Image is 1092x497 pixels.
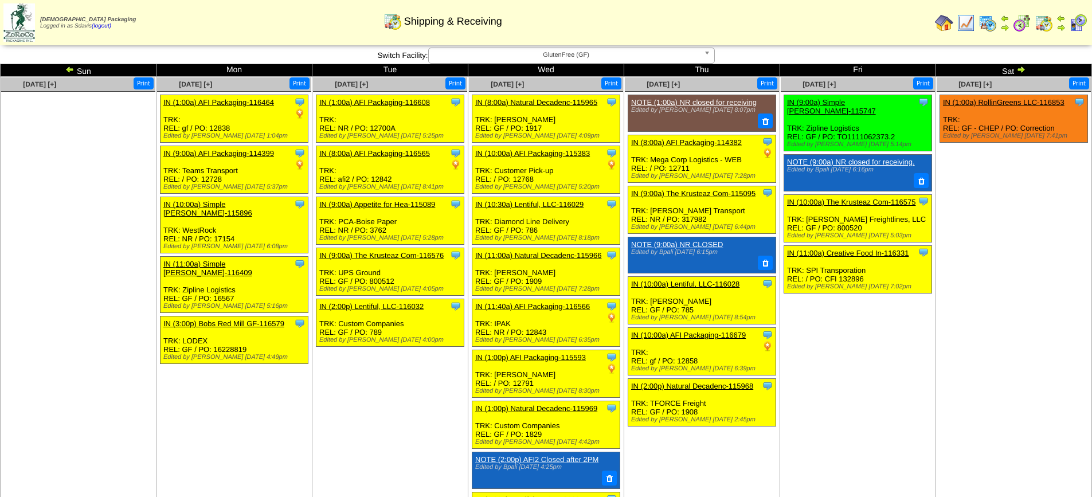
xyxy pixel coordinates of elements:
a: IN (10:00a) AFI Packaging-115383 [475,149,590,158]
div: Edited by Bpali [DATE] 4:25pm [475,464,614,471]
div: TRK: UPS Ground REL: GF / PO: 800512 [316,248,464,296]
img: PO [294,108,306,119]
div: TRK: Custom Companies REL: GF / PO: 789 [316,299,464,347]
div: TRK: SPI Transporation REL: / PO: CFI 132896 [784,245,932,293]
div: TRK: [PERSON_NAME] Freightlines, LLC REL: GF / PO: 800520 [784,194,932,242]
a: NOTE (1:00a) NR closed for receiving [631,98,757,107]
img: arrowleft.gif [1056,14,1066,23]
div: Edited by [PERSON_NAME] [DATE] 7:28pm [631,173,776,179]
img: Tooltip [762,278,773,289]
a: IN (11:00a) Simple [PERSON_NAME]-116409 [163,260,252,277]
a: [DATE] [+] [647,80,680,88]
img: PO [294,159,306,170]
div: Edited by [PERSON_NAME] [DATE] 2:45pm [631,416,776,423]
img: Tooltip [918,195,929,207]
td: Mon [156,64,312,77]
button: Print [913,77,933,89]
img: Tooltip [606,300,617,312]
img: Tooltip [294,147,306,159]
img: PO [606,312,617,323]
span: Logged in as Sdavis [40,17,136,29]
div: Edited by [PERSON_NAME] [DATE] 5:25pm [319,132,464,139]
a: [DATE] [+] [491,80,524,88]
a: IN (1:00a) AFI Packaging-116464 [163,98,274,107]
a: IN (1:00p) Natural Decadenc-115969 [475,404,597,413]
div: TRK: REL: afi2 / PO: 12842 [316,146,464,194]
div: Edited by [PERSON_NAME] [DATE] 4:05pm [319,285,464,292]
a: IN (11:00a) Creative Food In-116331 [787,249,909,257]
img: Tooltip [294,318,306,329]
div: TRK: REL: NR / PO: 12700A [316,95,464,143]
div: Edited by [PERSON_NAME] [DATE] 5:37pm [163,183,308,190]
div: Edited by [PERSON_NAME] [DATE] 6:08pm [163,243,308,250]
a: IN (1:00a) RollinGreens LLC-116853 [943,98,1064,107]
a: IN (10:00a) The Krusteaz Com-116575 [787,198,916,206]
img: calendarblend.gif [1013,14,1031,32]
a: NOTE (9:00a) NR CLOSED [631,240,723,249]
div: TRK: REL: gf / PO: 12858 [628,328,776,375]
a: [DATE] [+] [179,80,212,88]
div: TRK: Custom Companies REL: GF / PO: 1829 [472,401,620,449]
img: arrowright.gif [1000,23,1009,32]
div: Edited by Bpali [DATE] 6:15pm [631,249,770,256]
div: Edited by [PERSON_NAME] [DATE] 8:41pm [319,183,464,190]
button: Delete Note [758,114,773,128]
div: TRK: IPAK REL: NR / PO: 12843 [472,299,620,347]
a: IN (10:00a) Lentiful, LLC-116028 [631,280,739,288]
img: home.gif [935,14,953,32]
button: Print [289,77,310,89]
div: Edited by [PERSON_NAME] [DATE] 6:35pm [475,336,620,343]
img: Tooltip [606,351,617,363]
div: Edited by [PERSON_NAME] [DATE] 6:39pm [631,365,776,372]
img: PO [450,159,461,170]
div: Edited by [PERSON_NAME] [DATE] 8:07pm [631,107,770,114]
div: TRK: Customer Pick-up REL: / PO: 12768 [472,146,620,194]
a: IN (9:00a) Simple [PERSON_NAME]-115747 [787,98,876,115]
button: Delete Note [758,256,773,271]
img: Tooltip [606,96,617,108]
button: Delete Note [914,173,929,188]
img: calendarcustomer.gif [1069,14,1087,32]
div: Edited by [PERSON_NAME] [DATE] 7:28pm [475,285,620,292]
img: calendarinout.gif [383,12,402,30]
a: IN (8:00a) AFI Packaging-114382 [631,138,742,147]
div: Edited by [PERSON_NAME] [DATE] 8:54pm [631,314,776,321]
div: Edited by [PERSON_NAME] [DATE] 4:49pm [163,354,308,361]
div: TRK: [PERSON_NAME] Transport REL: NR / PO: 317982 [628,186,776,233]
img: Tooltip [1074,96,1085,108]
img: Tooltip [294,198,306,210]
button: Print [1069,77,1089,89]
img: Tooltip [450,147,461,159]
a: IN (1:00a) AFI Packaging-116608 [319,98,430,107]
div: TRK: PCA-Boise Paper REL: NR / PO: 3762 [316,197,464,245]
div: TRK: REL: GF - CHEP / PO: Correction [940,95,1088,143]
img: Tooltip [450,198,461,210]
div: TRK: REL: gf / PO: 12838 [161,95,308,143]
img: Tooltip [762,136,773,147]
img: Tooltip [762,380,773,392]
img: PO [606,363,617,374]
div: Edited by [PERSON_NAME] [DATE] 5:20pm [475,183,620,190]
span: GlutenFree (GF) [433,48,699,62]
a: IN (9:00a) The Krusteaz Com-115095 [631,189,756,198]
div: TRK: WestRock REL: NR / PO: 17154 [161,197,308,253]
a: [DATE] [+] [335,80,368,88]
div: Edited by [PERSON_NAME] [DATE] 7:02pm [787,283,931,290]
div: TRK: [PERSON_NAME] REL: GF / PO: 785 [628,277,776,324]
div: Edited by [PERSON_NAME] [DATE] 4:00pm [319,336,464,343]
div: TRK: [PERSON_NAME] REL: GF / PO: 1917 [472,95,620,143]
a: NOTE (2:00p) AFI2 Closed after 2PM [475,455,598,464]
img: PO [606,159,617,170]
div: Edited by [PERSON_NAME] [DATE] 5:14pm [787,141,931,148]
a: IN (10:30a) Lentiful, LLC-116029 [475,200,584,209]
td: Fri [780,64,936,77]
a: IN (10:00a) AFI Packaging-116679 [631,331,746,339]
div: Edited by [PERSON_NAME] [DATE] 7:41pm [943,132,1087,139]
a: IN (2:00p) Natural Decadenc-115968 [631,382,753,390]
img: zoroco-logo-small.webp [3,3,35,42]
div: TRK: [PERSON_NAME] REL: / PO: 12791 [472,350,620,398]
div: Edited by [PERSON_NAME] [DATE] 4:09pm [475,132,620,139]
